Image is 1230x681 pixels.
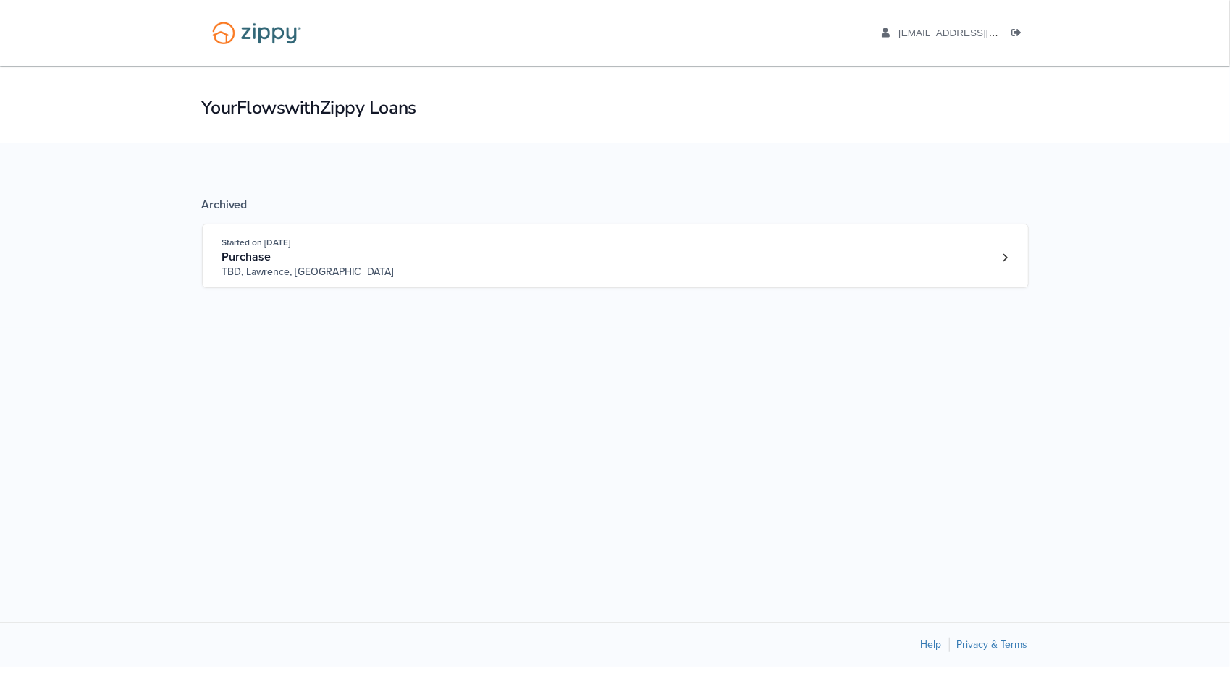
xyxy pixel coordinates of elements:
span: chaseallen0213@gmail.com [898,28,1064,38]
img: Logo [203,14,311,51]
div: Archived [202,198,1029,212]
a: Open loan 4221438 [202,224,1029,288]
a: Privacy & Terms [957,638,1028,651]
span: TBD, Lawrence, [GEOGRAPHIC_DATA] [222,265,443,279]
h1: Your Flows with Zippy Loans [202,96,1029,120]
a: Log out [1012,28,1028,42]
a: Help [921,638,942,651]
a: edit profile [882,28,1065,42]
a: Loan number 4221438 [995,247,1016,268]
span: Started on [DATE] [222,237,291,248]
span: Purchase [222,250,271,264]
